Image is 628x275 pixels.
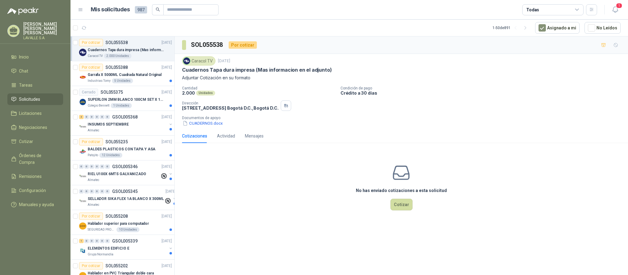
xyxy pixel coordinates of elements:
[162,213,172,219] p: [DATE]
[196,91,215,96] div: Unidades
[7,7,39,15] img: Logo peakr
[7,199,63,210] a: Manuales y ayuda
[182,74,621,81] p: Adjuntar Cotización en su formato
[112,239,138,243] p: GSOL005339
[162,164,172,170] p: [DATE]
[116,227,139,232] div: 10 Unidades
[390,199,413,210] button: Cotizar
[88,54,103,58] p: Caracol TV
[95,164,99,169] div: 0
[89,115,94,119] div: 0
[88,221,149,227] p: Hablador superior para computador
[19,82,32,89] span: Tareas
[105,140,128,144] p: SOL055235
[79,49,86,56] img: Company Logo
[88,178,99,183] p: Almatec
[166,189,176,194] p: [DATE]
[162,114,172,120] p: [DATE]
[88,246,129,251] p: ELEMENTOS EDIFICIO E
[105,164,110,169] div: 0
[356,187,447,194] h3: No has enviado cotizaciones a esta solicitud
[89,239,94,243] div: 0
[112,164,138,169] p: GSOL005346
[341,90,626,96] p: Crédito a 30 días
[91,5,130,14] h1: Mis solicitudes
[88,103,109,108] p: Colegio Bennett
[7,185,63,196] a: Configuración
[183,58,190,64] img: Company Logo
[245,133,264,139] div: Mensajes
[182,120,223,126] button: CUADERNOS.docx
[182,105,278,111] p: [STREET_ADDRESS] Bogotá D.C. , Bogotá D.C.
[616,3,622,9] span: 1
[162,238,172,244] p: [DATE]
[89,189,94,194] div: 0
[182,67,332,73] p: Cuadernos Tapa dura impresa (Mas informacion en el adjunto)
[84,115,89,119] div: 0
[84,189,89,194] div: 0
[79,73,86,81] img: Company Logo
[19,54,29,60] span: Inicio
[79,173,86,180] img: Company Logo
[135,6,147,13] span: 987
[162,139,172,145] p: [DATE]
[105,40,128,45] p: SOL055538
[79,123,86,130] img: Company Logo
[191,40,224,50] h3: SOL055538
[7,65,63,77] a: Chat
[88,47,164,53] p: Cuadernos Tapa dura impresa (Mas informacion en el adjunto)
[7,171,63,182] a: Remisiones
[79,164,84,169] div: 0
[112,189,138,194] p: GSOL005345
[7,150,63,168] a: Órdenes de Compra
[610,4,621,15] button: 1
[156,7,160,12] span: search
[100,164,105,169] div: 0
[218,58,230,64] p: [DATE]
[535,22,580,34] button: Asignado a mi
[79,262,103,269] div: Por cotizar
[88,78,111,83] p: Industrias Tomy
[526,6,539,13] div: Todas
[182,56,215,66] div: Caracol TV
[7,93,63,105] a: Solicitudes
[105,189,110,194] div: 0
[79,115,84,119] div: 3
[105,239,110,243] div: 0
[105,264,128,268] p: SOL055202
[7,107,63,119] a: Licitaciones
[182,86,336,90] p: Cantidad
[162,263,172,269] p: [DATE]
[70,36,174,61] a: Por cotizarSOL055538[DATE] Company LogoCuadernos Tapa dura impresa (Mas informacion en el adjunto...
[79,189,84,194] div: 0
[70,136,174,160] a: Por cotizarSOL055235[DATE] Company LogoBALDES PLASTICOS CON TAPA Y ASAPatojito12 Unidades
[182,101,278,105] p: Dirección
[99,153,122,158] div: 12 Unidades
[100,115,105,119] div: 0
[105,214,128,218] p: SOL055208
[162,65,172,70] p: [DATE]
[19,152,57,166] span: Órdenes de Compra
[182,116,626,120] p: Documentos de apoyo
[7,122,63,133] a: Negociaciones
[88,202,99,207] p: Almatec
[217,133,235,139] div: Actividad
[79,89,98,96] div: Cerrado
[88,72,162,78] p: Garrafa X 5000ML Cuadrada Natural Original
[112,115,138,119] p: GSOL005368
[100,189,105,194] div: 0
[182,133,207,139] div: Cotizaciones
[88,252,113,257] p: Grupo Normandía
[79,198,86,205] img: Company Logo
[79,188,177,207] a: 0 0 0 0 0 0 GSOL005345[DATE] Company LogoSELLADOR SIKA FLEX 1A BLANCO X 300MLAlmatec
[7,79,63,91] a: Tareas
[88,153,98,158] p: Patojito
[79,239,84,243] div: 1
[79,98,86,106] img: Company Logo
[88,97,164,103] p: SUPERLON 2MM BLANCO 100CM SET X 150 METROS
[88,146,155,152] p: BALDES PLASTICOS CON TAPA Y ASA
[7,136,63,147] a: Cotizar
[584,22,621,34] button: No Leídos
[19,173,42,180] span: Remisiones
[23,22,63,35] p: [PERSON_NAME] [PERSON_NAME] [PERSON_NAME]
